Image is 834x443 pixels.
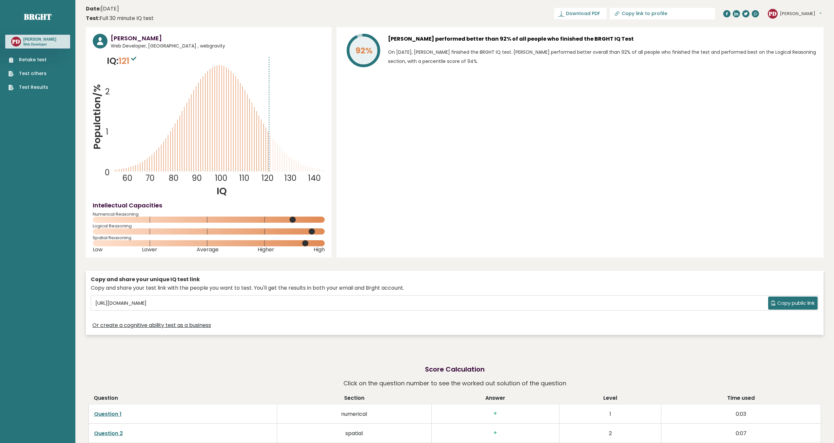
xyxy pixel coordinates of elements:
td: numerical [277,404,432,424]
span: Spatial Reasoning [93,237,325,239]
h3: [PERSON_NAME] [111,34,325,43]
tspan: 130 [284,173,297,184]
tspan: 80 [169,173,179,184]
th: Level [559,394,661,404]
th: Question [88,394,277,404]
a: Download PDF [554,8,607,19]
a: Or create a cognitive ability test as a business [92,321,211,329]
tspan: 0 [105,167,110,178]
text: PD [768,10,777,17]
tspan: 110 [239,173,249,184]
tspan: 1 [106,126,108,137]
span: Logical Reasoning [93,225,325,227]
tspan: 60 [122,173,132,184]
a: Question 1 [94,410,122,418]
span: Low [93,248,103,251]
div: Copy and share your test link with the people you want to test. You'll get the results in both yo... [91,284,819,292]
b: Test: [86,14,100,22]
td: 1 [559,404,661,424]
span: Lower [142,248,157,251]
button: [PERSON_NAME] [780,10,822,17]
tspan: 120 [262,173,274,184]
a: Test Results [9,84,48,91]
p: IQ: [107,54,138,67]
h3: + [437,410,554,417]
span: Numerical Reasoning [93,213,325,216]
time: [DATE] [86,5,119,13]
p: On [DATE], [PERSON_NAME] finished the BRGHT IQ test. [PERSON_NAME] performed better overall than ... [388,48,817,66]
b: Date: [86,5,101,12]
h4: Intellectual Capacities [93,201,325,210]
span: 121 [119,55,138,67]
h3: [PERSON_NAME] performed better than 92% of all people who finished the BRGHT IQ Test [388,34,817,44]
text: PD [12,38,20,45]
th: Time used [661,394,821,404]
a: Test others [9,70,48,77]
p: Click on the question number to see the worked out solution of the question [343,377,566,389]
span: Web Developer, [GEOGRAPHIC_DATA] , webgravity [111,43,325,49]
tspan: 92% [356,45,373,56]
span: Copy public link [777,299,815,307]
h3: + [437,430,554,436]
span: High [314,248,325,251]
tspan: 90 [192,173,202,184]
td: spatial [277,424,432,443]
tspan: 70 [145,173,155,184]
td: 2 [559,424,661,443]
a: Question 2 [94,430,123,437]
tspan: IQ [217,184,227,198]
a: Retake test [9,56,48,63]
th: Section [277,394,432,404]
td: 0:07 [661,424,821,443]
a: Brght [24,11,51,22]
h2: Score Calculation [425,364,485,374]
button: Copy public link [768,297,818,310]
span: Download PDF [566,10,600,17]
th: Answer [431,394,559,404]
tspan: 100 [215,173,227,184]
h3: [PERSON_NAME] [23,37,56,42]
tspan: 140 [308,173,321,184]
p: Web Developer [23,42,56,47]
tspan: 2 [105,86,110,97]
div: Copy and share your unique IQ test link [91,276,819,283]
td: 0:03 [661,404,821,424]
span: Higher [258,248,274,251]
div: Full 30 minute IQ test [86,14,154,22]
tspan: Population/% [90,84,104,149]
span: Average [197,248,219,251]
